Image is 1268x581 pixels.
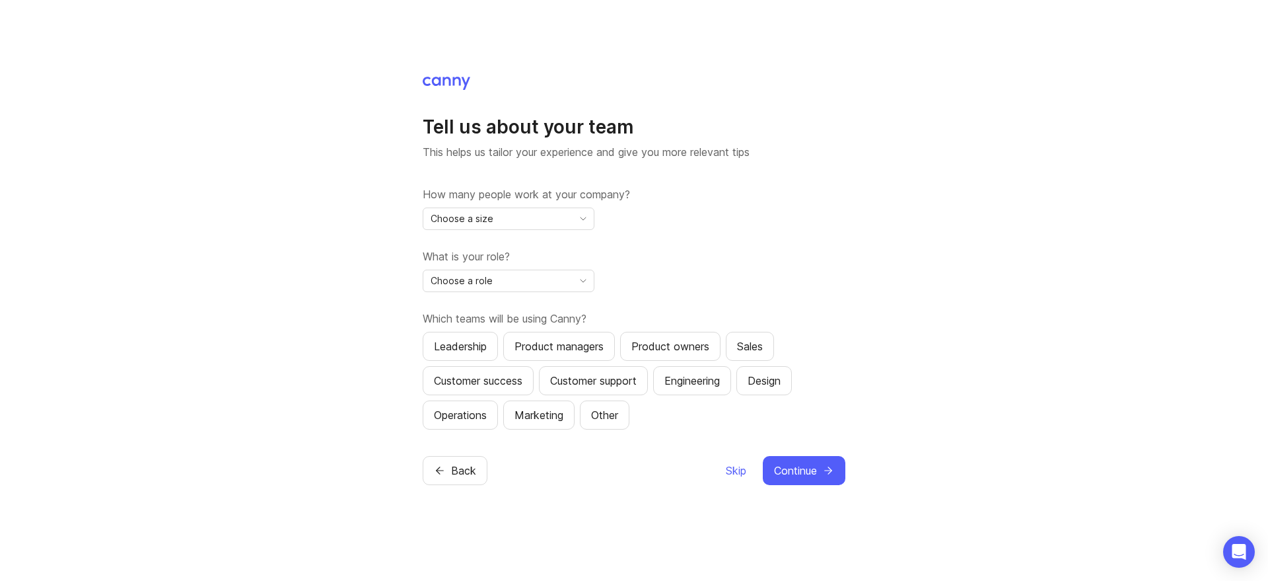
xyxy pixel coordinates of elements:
button: Sales [726,332,774,361]
div: Marketing [514,407,563,423]
button: Back [423,456,487,485]
button: Skip [725,456,747,485]
p: This helps us tailor your experience and give you more relevant tips [423,144,845,160]
button: Leadership [423,332,498,361]
span: Choose a role [431,274,493,288]
button: Customer support [539,366,648,395]
span: Continue [774,463,817,479]
div: Operations [434,407,487,423]
div: Design [748,373,781,389]
label: How many people work at your company? [423,186,845,202]
div: Open Intercom Messenger [1223,536,1255,568]
div: Product owners [631,338,709,354]
button: Marketing [503,401,575,430]
span: Skip [726,463,746,479]
div: Engineering [664,373,720,389]
div: Customer success [434,373,522,389]
div: Leadership [434,338,487,354]
span: Back [451,463,476,479]
div: toggle menu [423,270,594,292]
button: Operations [423,401,498,430]
div: toggle menu [423,208,594,230]
button: Product managers [503,332,615,361]
label: What is your role? [423,249,845,264]
svg: toggle icon [573,276,594,286]
button: Engineering [653,366,731,395]
img: Canny Home [423,77,470,90]
div: Product managers [514,338,604,354]
span: Choose a size [431,212,493,226]
div: Customer support [550,373,637,389]
label: Which teams will be using Canny? [423,311,845,327]
div: Sales [737,338,763,354]
div: Other [591,407,618,423]
button: Other [580,401,629,430]
button: Design [736,366,792,395]
h1: Tell us about your team [423,115,845,139]
button: Product owners [620,332,721,361]
svg: toggle icon [573,213,594,224]
button: Customer success [423,366,534,395]
button: Continue [763,456,845,485]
